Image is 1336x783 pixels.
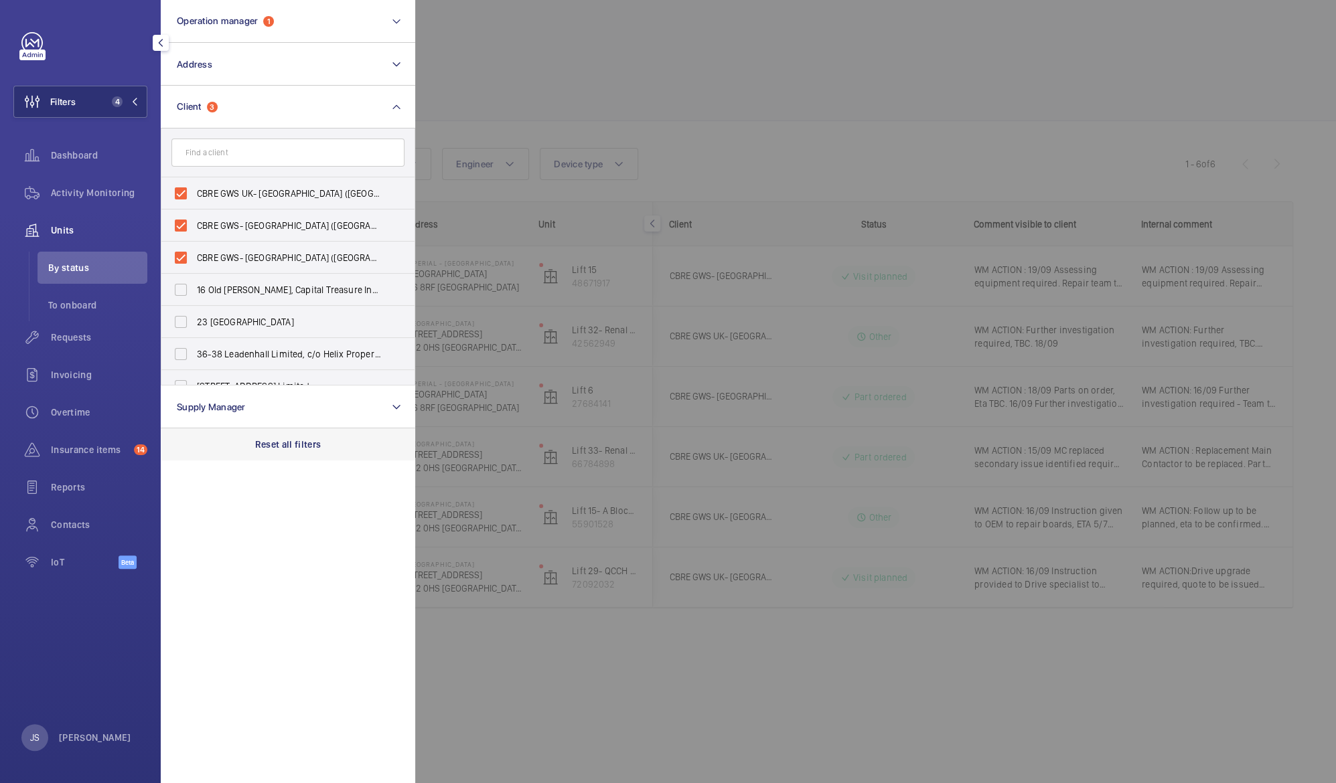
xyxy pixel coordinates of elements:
[51,481,147,494] span: Reports
[13,86,147,118] button: Filters4
[59,731,131,744] p: [PERSON_NAME]
[51,518,147,531] span: Contacts
[51,186,147,199] span: Activity Monitoring
[51,331,147,344] span: Requests
[112,96,123,107] span: 4
[51,443,129,456] span: Insurance items
[48,261,147,274] span: By status
[51,368,147,381] span: Invoicing
[119,555,137,569] span: Beta
[30,731,40,744] p: JS
[51,406,147,419] span: Overtime
[51,149,147,162] span: Dashboard
[134,444,147,455] span: 14
[50,95,76,108] span: Filters
[48,298,147,312] span: To onboard
[51,555,119,569] span: IoT
[51,224,147,237] span: Units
